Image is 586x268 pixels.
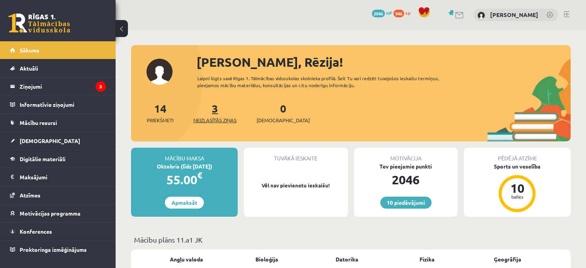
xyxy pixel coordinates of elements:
a: Datorika [336,255,358,263]
a: Rīgas 1. Tālmācības vidusskola [8,13,70,33]
div: 55.00 [131,170,238,189]
span: Neizlasītās ziņas [193,116,237,124]
a: 0[DEMOGRAPHIC_DATA] [257,101,310,124]
a: Atzīmes [10,186,106,204]
div: Sports un veselība [464,162,571,170]
a: Angļu valoda [170,255,203,263]
a: 3Neizlasītās ziņas [193,101,237,124]
p: Vēl nav pievienotu ieskaišu! [248,182,344,189]
a: Motivācijas programma [10,204,106,222]
span: [DEMOGRAPHIC_DATA] [257,116,310,124]
div: Laipni lūgts savā Rīgas 1. Tālmācības vidusskolas skolnieka profilā. Šeit Tu vari redzēt tuvojošo... [197,75,461,89]
span: Proktoringa izmēģinājums [20,246,87,253]
legend: Maksājumi [20,168,106,186]
a: Digitālie materiāli [10,150,106,168]
a: Fizika [420,255,435,263]
span: 2046 [372,10,385,17]
span: Mācību resursi [20,119,57,126]
a: Maksājumi [10,168,106,186]
div: Tev pieejamie punkti [354,162,458,170]
span: Motivācijas programma [20,210,81,217]
span: [DEMOGRAPHIC_DATA] [20,137,80,144]
img: Rēzija Blūma [477,12,485,19]
div: 10 [505,182,529,194]
span: mP [386,10,392,16]
legend: Ziņojumi [20,78,106,95]
span: Konferences [20,228,52,235]
a: Mācību resursi [10,114,106,131]
span: € [197,170,202,181]
a: Konferences [10,222,106,240]
a: [DEMOGRAPHIC_DATA] [10,132,106,150]
a: 946 xp [393,10,414,16]
span: Digitālie materiāli [20,155,65,162]
span: 946 [393,10,404,17]
div: Tuvākā ieskaite [244,148,348,162]
div: Pēdējā atzīme [464,148,571,162]
a: Informatīvie ziņojumi [10,96,106,113]
a: 14Priekšmeti [147,101,173,124]
a: Ģeogrāfija [494,255,521,263]
a: 2046 mP [372,10,392,16]
div: balles [505,194,529,199]
legend: Informatīvie ziņojumi [20,96,106,113]
div: [PERSON_NAME], Rēzija! [196,53,571,71]
a: 10 piedāvājumi [380,197,432,209]
span: xp [405,10,410,16]
i: 3 [96,81,106,92]
a: Bioloģija [255,255,278,263]
span: Sākums [20,47,39,54]
span: Aktuāli [20,65,38,72]
a: [PERSON_NAME] [490,11,538,19]
div: Mācību maksa [131,148,238,162]
a: Apmaksāt [165,197,204,209]
p: Mācību plāns 11.a1 JK [134,234,568,245]
span: Atzīmes [20,192,40,199]
a: Ziņojumi3 [10,78,106,95]
span: Priekšmeti [147,116,173,124]
a: Sākums [10,41,106,59]
div: Oktobris (līdz [DATE]) [131,162,238,170]
div: Motivācija [354,148,458,162]
a: Proktoringa izmēģinājums [10,241,106,258]
div: 2046 [354,170,458,189]
a: Sports un veselība 10 balles [464,162,571,213]
a: Aktuāli [10,59,106,77]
